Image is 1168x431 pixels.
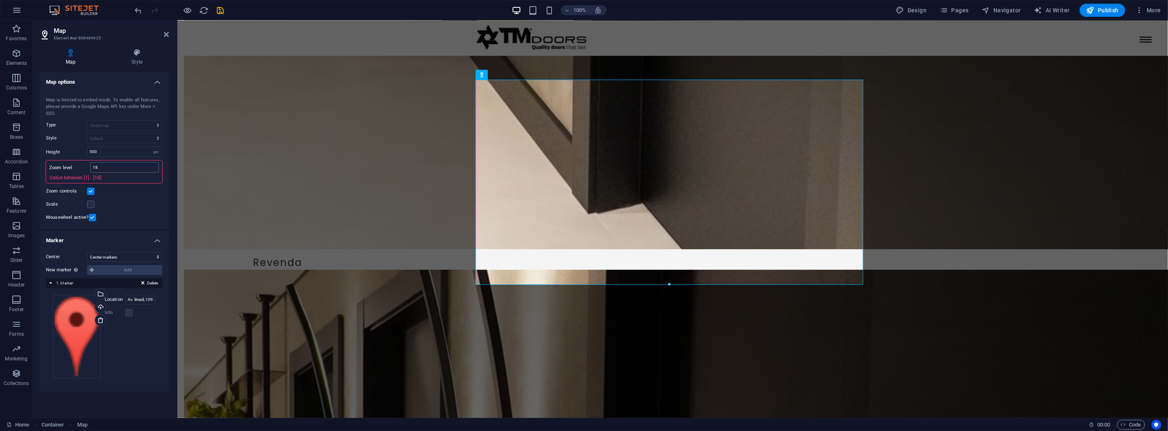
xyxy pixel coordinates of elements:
label: Zoom level [49,165,90,170]
button: Usercentrics [1152,420,1161,430]
button: Delete [139,280,161,287]
h6: Session time [1089,420,1111,430]
p: Forms [9,331,24,337]
h3: Element #ed-898484925 [54,34,152,42]
input: Location... [125,295,156,305]
button: Design [893,4,930,17]
p: Boxes [10,134,23,140]
span: Publish [1086,6,1119,14]
button: 100% [561,5,590,15]
button: save [216,5,225,15]
p: Footer [9,306,24,313]
button: Pages [936,4,972,17]
p: Accordion [5,158,28,165]
h6: 100% [573,5,586,15]
button: Publish [1080,4,1125,17]
p: Value between [1] - [18] [49,174,159,181]
span: Click to select. Double-click to edit [41,420,64,430]
p: Marketing [5,355,28,362]
label: Style [46,133,87,143]
span: 1. Marker [56,281,73,285]
p: Collections [4,380,29,387]
img: Editor Logo [47,5,109,15]
p: Elements [6,60,27,66]
span: 00 00 [1097,420,1110,430]
label: New marker [46,265,87,275]
label: Scale [46,199,87,209]
nav: breadcrumb [41,420,87,430]
span: AI Writer [1034,6,1070,14]
button: More [1132,4,1164,17]
span: : [1103,422,1104,428]
h4: Marker [39,231,169,245]
p: Tables [9,183,24,190]
label: Info [105,308,125,318]
i: Undo: Change zoom level (Ctrl+Z) [134,6,143,15]
label: Mousewheel active? [46,213,89,222]
a: Click to cancel selection. Double-click to open Pages [7,420,29,430]
label: Height [46,150,87,154]
div: Select files from the file manager, stock photos, or upload file(s) [53,295,101,378]
p: Features [7,208,26,214]
div: Map is limited to embed mode. To enable all features, please provide a Google Maps API key under ... [46,97,162,117]
h4: Map options [39,72,169,87]
p: Images [8,232,25,239]
span: Click to select. Double-click to edit [77,420,87,430]
label: Location [105,295,125,305]
span: Navigator [982,6,1021,14]
button: reload [199,5,209,15]
h4: Style [105,48,169,66]
label: Zoom controls [46,186,87,196]
p: Columns [6,85,27,91]
button: Navigator [979,4,1024,17]
label: Type [46,120,87,130]
h4: Map [39,48,105,66]
span: Pages [940,6,968,14]
p: Favorites [6,35,27,42]
label: Center [46,252,87,262]
button: undo [133,5,143,15]
h2: Map [54,27,169,34]
i: Save (Ctrl+S) [216,6,225,15]
button: Code [1117,420,1145,430]
p: Slider [10,257,23,264]
i: On resize automatically adjust zoom level to fit chosen device. [595,7,602,14]
span: Delete [147,280,158,287]
span: More [1135,6,1161,14]
p: Content [7,109,25,116]
p: Header [8,282,25,288]
div: Design (Ctrl+Alt+Y) [893,4,930,17]
span: Code [1121,420,1141,430]
div: px [150,147,162,157]
span: Design [896,6,927,14]
button: AI Writer [1031,4,1073,17]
